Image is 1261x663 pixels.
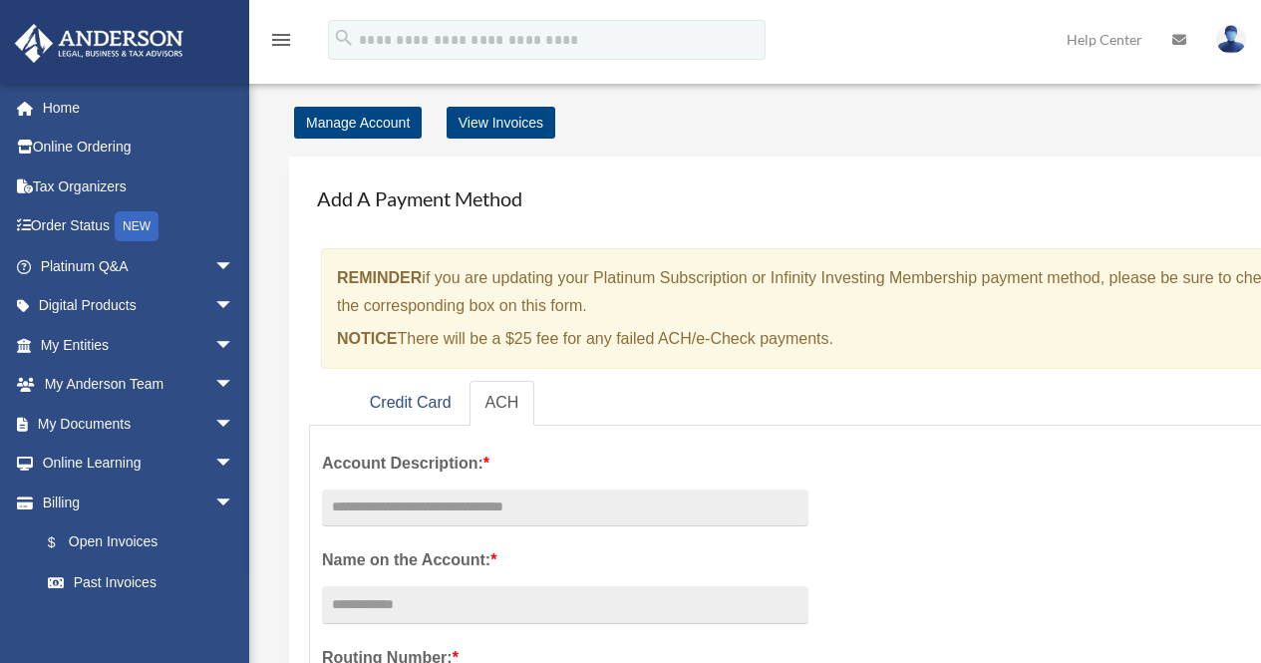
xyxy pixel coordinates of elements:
[214,286,254,327] span: arrow_drop_down
[14,444,264,484] a: Online Learningarrow_drop_down
[337,269,422,286] strong: REMINDER
[14,128,264,167] a: Online Ordering
[14,365,264,405] a: My Anderson Teamarrow_drop_down
[214,483,254,523] span: arrow_drop_down
[214,365,254,406] span: arrow_drop_down
[214,404,254,445] span: arrow_drop_down
[9,24,189,63] img: Anderson Advisors Platinum Portal
[333,27,355,49] i: search
[115,211,158,241] div: NEW
[447,107,555,139] a: View Invoices
[28,562,264,602] a: Past Invoices
[14,325,264,365] a: My Entitiesarrow_drop_down
[14,88,264,128] a: Home
[14,404,264,444] a: My Documentsarrow_drop_down
[269,35,293,52] a: menu
[214,246,254,287] span: arrow_drop_down
[322,450,808,478] label: Account Description:
[322,546,808,574] label: Name on the Account:
[214,444,254,485] span: arrow_drop_down
[14,206,264,247] a: Order StatusNEW
[14,166,264,206] a: Tax Organizers
[470,381,535,426] a: ACH
[14,286,264,326] a: Digital Productsarrow_drop_down
[14,483,264,522] a: Billingarrow_drop_down
[337,330,397,347] strong: NOTICE
[1216,25,1246,54] img: User Pic
[294,107,422,139] a: Manage Account
[214,325,254,366] span: arrow_drop_down
[28,522,264,563] a: $Open Invoices
[354,381,468,426] a: Credit Card
[269,28,293,52] i: menu
[14,246,264,286] a: Platinum Q&Aarrow_drop_down
[59,530,69,555] span: $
